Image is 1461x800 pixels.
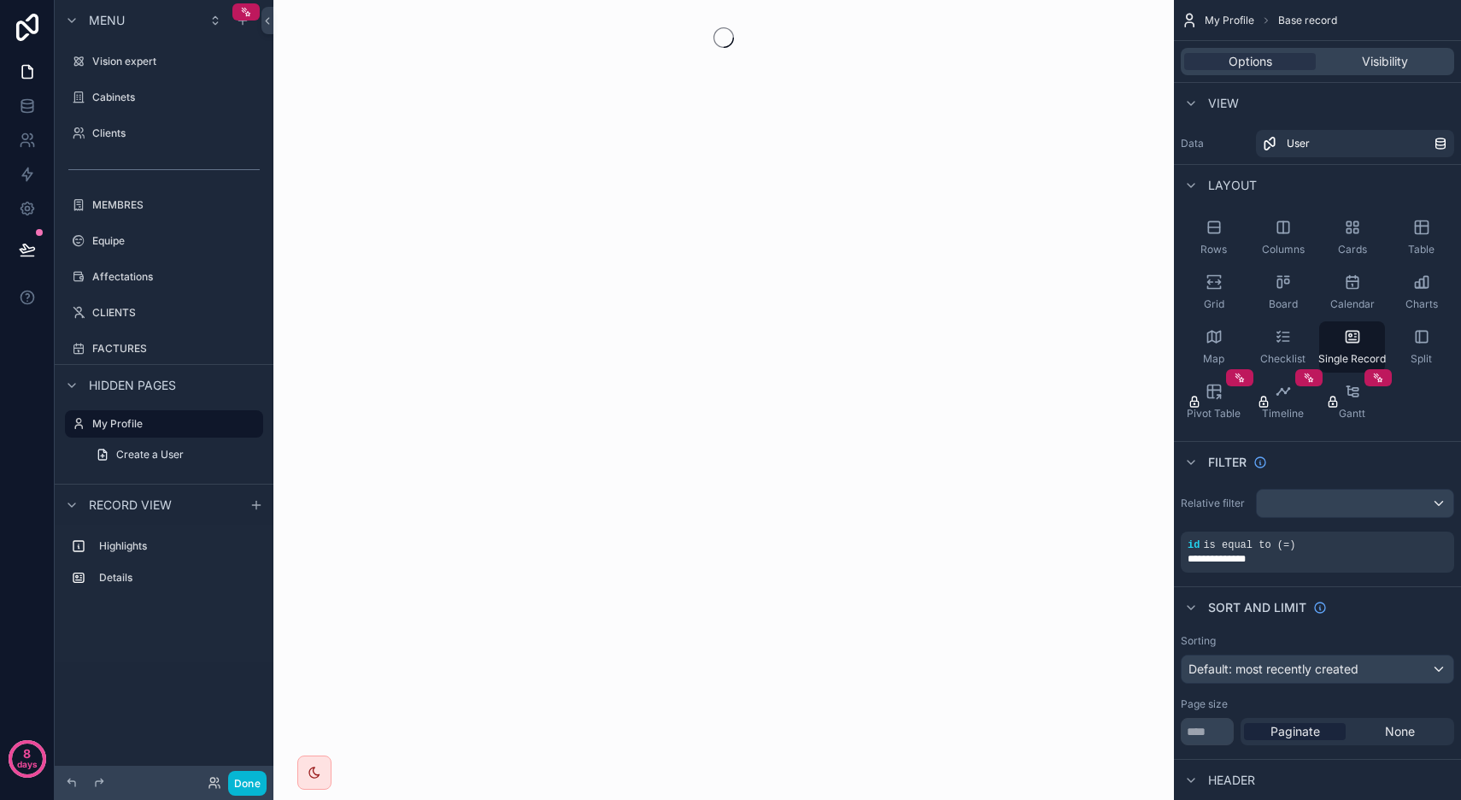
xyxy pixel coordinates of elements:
span: Create a User [116,448,184,462]
span: User [1287,137,1310,150]
span: Columns [1262,243,1305,256]
a: Create a User [85,441,263,468]
p: days [17,752,38,776]
span: is equal to (=) [1203,539,1295,551]
a: Cabinets [65,84,263,111]
span: Pivot Table [1187,407,1241,421]
label: Highlights [99,539,256,553]
button: Split [1388,321,1454,373]
span: Calendar [1330,297,1375,311]
label: Data [1181,137,1249,150]
span: Checklist [1260,352,1306,366]
button: Table [1388,212,1454,263]
a: MEMBRES [65,191,263,219]
label: Details [99,571,256,585]
span: Table [1408,243,1435,256]
span: Paginate [1270,723,1320,740]
button: Default: most recently created [1181,655,1454,684]
span: Base record [1278,14,1337,27]
button: Columns [1250,212,1316,263]
label: Equipe [92,234,260,248]
a: FACTURES [65,335,263,362]
span: Timeline [1262,407,1304,421]
span: My Profile [1205,14,1254,27]
button: Done [228,771,267,796]
span: Cards [1338,243,1367,256]
button: Checklist [1250,321,1316,373]
span: Charts [1405,297,1438,311]
span: Map [1203,352,1224,366]
label: Sorting [1181,634,1216,648]
span: Default: most recently created [1188,662,1358,676]
span: Split [1411,352,1432,366]
button: Grid [1181,267,1247,318]
span: Hidden pages [89,377,176,394]
button: Timeline [1250,376,1316,427]
label: FACTURES [92,342,260,356]
label: MEMBRES [92,198,260,212]
button: Map [1181,321,1247,373]
button: Single Record [1319,321,1385,373]
label: Clients [92,126,260,140]
label: Cabinets [92,91,260,104]
a: Clients [65,120,263,147]
span: Header [1208,772,1255,789]
a: My Profile [65,410,263,438]
button: Cards [1319,212,1385,263]
span: Single Record [1318,352,1386,366]
span: Board [1269,297,1298,311]
span: Filter [1208,454,1247,471]
label: Relative filter [1181,497,1249,510]
button: Calendar [1319,267,1385,318]
span: View [1208,95,1239,112]
a: Affectations [65,263,263,291]
label: CLIENTS [92,306,260,320]
label: Page size [1181,697,1228,711]
div: scrollable content [55,525,273,609]
span: Gantt [1339,407,1365,421]
span: Options [1229,53,1272,70]
span: Sort And Limit [1208,599,1306,616]
span: Layout [1208,177,1257,194]
button: Pivot Table [1181,376,1247,427]
label: My Profile [92,417,253,431]
a: Vision expert [65,48,263,75]
span: Rows [1200,243,1227,256]
p: 8 [23,745,31,762]
a: User [1256,130,1454,157]
span: Grid [1204,297,1224,311]
span: Menu [89,12,125,29]
a: CLIENTS [65,299,263,326]
span: Record view [89,497,172,514]
button: Gantt [1319,376,1385,427]
button: Charts [1388,267,1454,318]
a: Equipe [65,227,263,255]
button: Board [1250,267,1316,318]
label: Vision expert [92,55,260,68]
button: Rows [1181,212,1247,263]
span: Visibility [1362,53,1408,70]
label: Affectations [92,270,260,284]
span: id [1188,539,1200,551]
span: None [1385,723,1415,740]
